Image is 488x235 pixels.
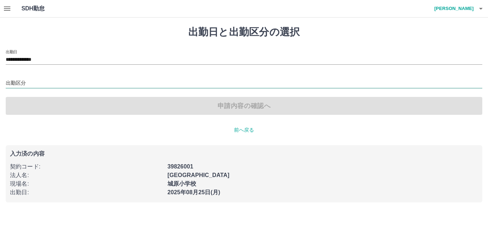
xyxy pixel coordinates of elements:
p: 前へ戻る [6,126,482,134]
b: 2025年08月25日(月) [168,189,220,195]
p: 法人名 : [10,171,163,180]
p: 契約コード : [10,162,163,171]
b: 城原小学校 [168,181,196,187]
h1: 出勤日と出勤区分の選択 [6,26,482,38]
b: 39826001 [168,163,193,170]
p: 出勤日 : [10,188,163,197]
p: 現場名 : [10,180,163,188]
p: 入力済の内容 [10,151,478,157]
label: 出勤日 [6,49,17,54]
b: [GEOGRAPHIC_DATA] [168,172,230,178]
